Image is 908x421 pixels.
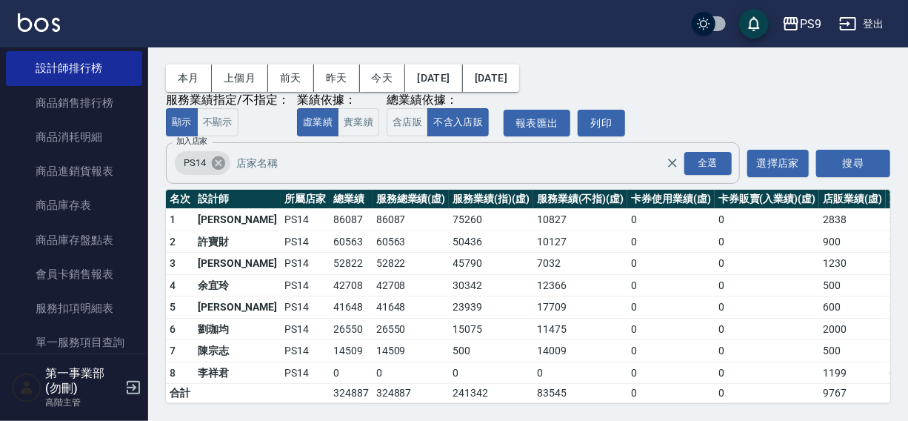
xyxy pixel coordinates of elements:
td: 余宜玲 [194,274,281,296]
td: 0 [627,318,715,340]
td: PS14 [281,253,330,275]
td: [PERSON_NAME] [194,296,281,319]
th: 服務業績(不指)(虛) [533,190,627,209]
td: 0 [627,274,715,296]
td: 0 [330,362,373,384]
td: 7032 [533,253,627,275]
td: 26550 [373,318,450,340]
td: [PERSON_NAME] [194,253,281,275]
td: 0 [715,209,819,231]
h5: 第一事業部 (勿刪) [45,366,121,396]
button: 列印 [578,110,625,137]
td: 0 [715,253,819,275]
td: 劉珈均 [194,318,281,340]
td: 26550 [330,318,373,340]
td: 60563 [373,231,450,253]
button: 虛業績 [297,108,338,137]
td: 0 [627,362,715,384]
span: 7 [170,345,176,357]
a: 商品進銷貨報表 [6,154,142,188]
button: Open [681,149,735,178]
td: 0 [715,318,819,340]
td: 10127 [533,231,627,253]
div: 總業績依據： [387,93,496,108]
td: 500 [449,340,533,362]
td: 900 [819,231,886,253]
div: 全選 [684,152,732,175]
td: 15075 [449,318,533,340]
button: 報表匯出 [504,110,570,137]
td: 75260 [449,209,533,231]
a: 商品庫存表 [6,188,142,222]
input: 店家名稱 [233,150,692,176]
td: 52822 [330,253,373,275]
button: Clear [662,153,683,173]
th: 設計師 [194,190,281,209]
button: 實業績 [338,108,379,137]
td: 12366 [533,274,627,296]
a: 會員卡銷售報表 [6,257,142,291]
a: 商品銷售排行榜 [6,86,142,120]
th: 所屬店家 [281,190,330,209]
td: PS14 [281,318,330,340]
a: 商品庫存盤點表 [6,223,142,257]
td: 0 [715,296,819,319]
button: 本月 [166,64,212,92]
a: 商品消耗明細 [6,120,142,154]
div: PS9 [800,15,821,33]
button: 選擇店家 [747,150,809,177]
a: 單一服務項目查詢 [6,325,142,359]
td: 324887 [330,384,373,403]
td: 許寶財 [194,231,281,253]
td: 42708 [330,274,373,296]
a: 設計師排行榜 [6,51,142,85]
td: PS14 [281,209,330,231]
span: 3 [170,257,176,269]
td: 14509 [373,340,450,362]
td: 41648 [373,296,450,319]
td: 86087 [330,209,373,231]
td: 324887 [373,384,450,403]
td: 42708 [373,274,450,296]
span: 4 [170,279,176,291]
td: 0 [627,296,715,319]
button: 顯示 [166,108,198,137]
button: 含店販 [387,108,428,137]
td: 9767 [819,384,886,403]
td: 0 [715,274,819,296]
td: 241342 [449,384,533,403]
td: 2000 [819,318,886,340]
td: 17709 [533,296,627,319]
button: 搜尋 [816,150,890,177]
td: 600 [819,296,886,319]
td: 0 [627,340,715,362]
td: 23939 [449,296,533,319]
button: 不顯示 [197,108,238,137]
button: [DATE] [405,64,462,92]
button: 前天 [268,64,314,92]
td: 0 [627,209,715,231]
td: [PERSON_NAME] [194,209,281,231]
td: 0 [715,362,819,384]
button: save [739,9,769,39]
td: 0 [533,362,627,384]
button: 今天 [360,64,406,92]
td: 0 [715,384,819,403]
td: 0 [373,362,450,384]
button: 昨天 [314,64,360,92]
td: 0 [627,384,715,403]
th: 卡券販賣(入業績)(虛) [715,190,819,209]
td: 0 [449,362,533,384]
td: 李祥君 [194,362,281,384]
img: Logo [18,13,60,32]
div: PS14 [175,151,230,175]
td: 合計 [166,384,194,403]
td: 0 [627,231,715,253]
td: PS14 [281,362,330,384]
button: 上個月 [212,64,268,92]
td: 50436 [449,231,533,253]
td: 52822 [373,253,450,275]
td: 10827 [533,209,627,231]
td: 14009 [533,340,627,362]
